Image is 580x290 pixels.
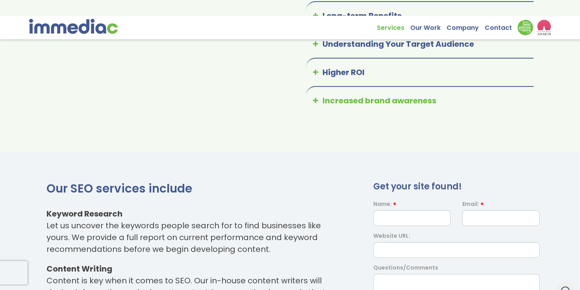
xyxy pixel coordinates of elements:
img: immediac [29,19,118,34]
a: Our Work [410,20,446,32]
strong: Increased brand awareness [322,95,436,106]
strong: Higher ROI [322,67,365,78]
img: website_grey.svg [13,20,19,27]
h3: Get your site found! [373,181,539,193]
label: Questions/Comments [373,264,438,272]
a: Long-term Benefits [311,10,528,22]
span: Let us uncover the keywords people search for to find businesses like yours. We provide a full re... [46,220,321,255]
a: Understanding Your Target Audience [311,38,528,50]
label: Name: [373,200,392,208]
a: Services [376,20,410,32]
strong: Understanding Your Target Audience [322,39,474,50]
label: Email: [462,200,479,208]
strong: Keyword Research [46,208,122,219]
strong: Content Writing [46,263,112,274]
a: Higher ROI [311,66,528,78]
div: Keywords by Traffic [87,46,133,51]
strong: Long-term Benefits [322,10,402,21]
div: Domain: [DOMAIN_NAME] [20,20,87,27]
img: logo_orange.svg [13,13,19,19]
img: Down [517,20,533,35]
div: v 4.0.25 [22,13,39,19]
h2: Our SEO services include [46,181,326,196]
label: Website URL: [373,232,410,240]
img: tab_keywords_by_traffic_grey.svg [78,46,85,52]
div: Domain Overview [30,46,70,51]
a: Increased brand awareness [311,95,528,106]
a: Company [446,20,484,32]
img: tab_domain_overview_orange.svg [21,46,28,52]
img: logo2_wea_nobg.webp [537,20,551,35]
a: Contact [484,20,517,32]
